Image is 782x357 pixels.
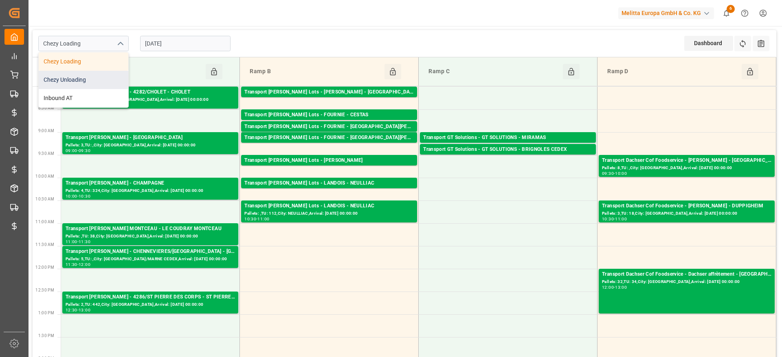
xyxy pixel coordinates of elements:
[602,172,614,175] div: 09:30
[615,172,627,175] div: 10:00
[244,187,414,194] div: Pallets: 2,TU: ,City: NEULLIAC,Arrival: [DATE] 00:00:00
[35,220,54,224] span: 11:00 AM
[244,165,414,172] div: Pallets: 15,TU: 95,City: [GEOGRAPHIC_DATA],Arrival: [DATE] 00:00:00
[244,123,414,131] div: Transport [PERSON_NAME] Lots - FOURNIE - [GEOGRAPHIC_DATA][PERSON_NAME]
[246,64,384,79] div: Ramp B
[39,52,128,71] div: Chezy Loading
[602,157,771,165] div: Transport Dachser Cof Foodservice - [PERSON_NAME] - [GEOGRAPHIC_DATA]
[244,88,414,96] div: Transport [PERSON_NAME] Lots - [PERSON_NAME] - [GEOGRAPHIC_DATA][PERSON_NAME]
[423,146,593,154] div: Transport GT Solutions - GT SOLUTIONS - BRIGNOLES CEDEX
[66,293,235,301] div: Transport [PERSON_NAME] - 4286/ST PIERRE DES CORPS - ST PIERRE DES CORPS
[425,64,563,79] div: Ramp C
[244,157,414,165] div: Transport [PERSON_NAME] Lots - [PERSON_NAME]
[38,333,54,338] span: 1:30 PM
[244,134,414,142] div: Transport [PERSON_NAME] Lots - FOURNIE - [GEOGRAPHIC_DATA][PERSON_NAME]
[684,36,733,51] div: Dashboard
[35,197,54,201] span: 10:30 AM
[614,172,615,175] div: -
[602,270,771,279] div: Transport Dachser Cof Foodservice - Dachser affrètement - [GEOGRAPHIC_DATA]
[38,151,54,156] span: 9:30 AM
[38,128,54,133] span: 9:00 AM
[66,248,235,256] div: Transport [PERSON_NAME] - CHENNEVIERES/[GEOGRAPHIC_DATA] - [GEOGRAPHIC_DATA]/MARNE CEDEX
[35,242,54,247] span: 11:30 AM
[244,202,414,210] div: Transport [PERSON_NAME] Lots - LANDOIS - NEULLIAC
[244,96,414,103] div: Pallets: 1,TU: 38,City: [GEOGRAPHIC_DATA][PERSON_NAME],Arrival: [DATE] 00:00:00
[35,265,54,270] span: 12:00 PM
[39,89,128,107] div: Inbound AT
[79,240,90,244] div: 11:30
[614,217,615,221] div: -
[244,179,414,187] div: Transport [PERSON_NAME] Lots - LANDOIS - NEULLIAC
[256,217,257,221] div: -
[77,240,79,244] div: -
[66,240,77,244] div: 11:00
[717,4,736,22] button: show 6 new notifications
[35,288,54,292] span: 12:30 PM
[66,149,77,152] div: 09:00
[66,179,235,187] div: Transport [PERSON_NAME] - CHAMPAGNE
[602,217,614,221] div: 10:30
[736,4,754,22] button: Help Center
[244,217,256,221] div: 10:30
[66,88,235,96] div: Transport [PERSON_NAME] - 4282/CHOLET - CHOLET
[140,36,231,51] input: DD.MM.YYYY
[602,165,771,172] div: Pallets: 8,TU: ,City: [GEOGRAPHIC_DATA],Arrival: [DATE] 00:00:00
[66,194,77,198] div: 10:00
[68,64,206,79] div: Ramp A
[77,149,79,152] div: -
[66,308,77,312] div: 12:30
[66,263,77,266] div: 11:30
[423,142,593,149] div: Pallets: ,TU: 56,City: [GEOGRAPHIC_DATA],Arrival: [DATE] 00:00:00
[618,5,717,21] button: Melitta Europa GmbH & Co. KG
[66,134,235,142] div: Transport [PERSON_NAME] - [GEOGRAPHIC_DATA]
[602,210,771,217] div: Pallets: 3,TU: 18,City: [GEOGRAPHIC_DATA],Arrival: [DATE] 00:00:00
[77,263,79,266] div: -
[66,142,235,149] div: Pallets: 3,TU: ,City: [GEOGRAPHIC_DATA],Arrival: [DATE] 00:00:00
[615,285,627,289] div: 13:00
[602,279,771,285] div: Pallets: 32,TU: 34,City: [GEOGRAPHIC_DATA],Arrival: [DATE] 00:00:00
[66,301,235,308] div: Pallets: 2,TU: 442,City: [GEOGRAPHIC_DATA],Arrival: [DATE] 00:00:00
[38,36,129,51] input: Type to search/select
[77,194,79,198] div: -
[79,149,90,152] div: 09:30
[727,5,735,13] span: 6
[35,174,54,178] span: 10:00 AM
[66,96,235,103] div: Pallets: 28,TU: 1196,City: [GEOGRAPHIC_DATA],Arrival: [DATE] 00:00:00
[423,134,593,142] div: Transport GT Solutions - GT SOLUTIONS - MIRAMAS
[79,194,90,198] div: 10:30
[602,285,614,289] div: 12:00
[604,64,742,79] div: Ramp D
[618,7,714,19] div: Melitta Europa GmbH & Co. KG
[244,210,414,217] div: Pallets: ,TU: 112,City: NEULLIAC,Arrival: [DATE] 00:00:00
[77,308,79,312] div: -
[79,263,90,266] div: 12:00
[244,111,414,119] div: Transport [PERSON_NAME] Lots - FOURNIE - CESTAS
[244,142,414,149] div: Pallets: 2,TU: 268,City: [GEOGRAPHIC_DATA][PERSON_NAME],Arrival: [DATE] 00:00:00
[114,37,126,50] button: close menu
[257,217,269,221] div: 11:00
[66,187,235,194] div: Pallets: 4,TU: 324,City: [GEOGRAPHIC_DATA],Arrival: [DATE] 00:00:00
[66,233,235,240] div: Pallets: ,TU: 38,City: [GEOGRAPHIC_DATA],Arrival: [DATE] 00:00:00
[244,119,414,126] div: Pallets: ,TU: 60,City: CESTAS,Arrival: [DATE] 00:00:00
[615,217,627,221] div: 11:00
[66,225,235,233] div: Transport [PERSON_NAME] MONTCEAU - LE COUDRAY MONTCEAU
[614,285,615,289] div: -
[66,256,235,263] div: Pallets: 5,TU: ,City: [GEOGRAPHIC_DATA]/MARNE CEDEX,Arrival: [DATE] 00:00:00
[38,106,54,110] span: 8:30 AM
[39,71,128,89] div: Chezy Unloading
[423,154,593,161] div: Pallets: ,TU: 56,City: BRIGNOLES CEDEX,Arrival: [DATE] 00:00:00
[244,131,414,138] div: Pallets: 1,TU: 10,City: [GEOGRAPHIC_DATA][PERSON_NAME],Arrival: [DATE] 00:00:00
[602,202,771,210] div: Transport Dachser Cof Foodservice - [PERSON_NAME] - DUPPIGHEIM
[38,311,54,315] span: 1:00 PM
[79,308,90,312] div: 13:00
